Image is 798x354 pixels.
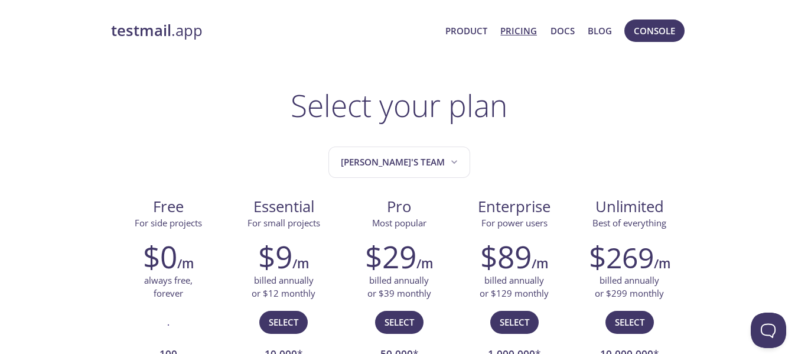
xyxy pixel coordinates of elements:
p: billed annually or $129 monthly [480,274,549,300]
span: For side projects [135,217,202,229]
a: Docs [551,23,575,38]
button: Select [605,311,654,333]
span: Select [615,314,644,330]
span: Free [120,197,217,217]
p: always free, forever [144,274,193,300]
span: Enterprise [466,197,562,217]
h2: $0 [143,239,177,274]
span: Select [500,314,529,330]
h2: $9 [258,239,292,274]
span: For power users [481,217,548,229]
p: billed annually or $299 monthly [595,274,664,300]
a: testmail.app [111,21,437,41]
a: Product [445,23,487,38]
span: Select [269,314,298,330]
h2: $29 [365,239,416,274]
h6: /m [416,254,433,274]
span: [PERSON_NAME]'s team [341,154,460,170]
h1: Select your plan [291,87,507,123]
span: For small projects [247,217,320,229]
span: Console [634,23,675,38]
span: Most popular [372,217,426,229]
h6: /m [654,254,670,274]
span: Select [385,314,414,330]
h2: $ [589,239,654,274]
button: Ian's team [328,147,470,178]
a: Blog [588,23,612,38]
h6: /m [532,254,548,274]
span: Best of everything [592,217,666,229]
span: Essential [236,197,332,217]
iframe: Help Scout Beacon - Open [751,313,786,348]
button: Select [375,311,424,333]
p: billed annually or $12 monthly [252,274,315,300]
h6: /m [292,254,309,274]
button: Select [259,311,308,333]
span: 269 [606,238,654,277]
strong: testmail [111,20,171,41]
span: Pro [351,197,447,217]
button: Console [624,20,685,42]
h2: $89 [480,239,532,274]
p: billed annually or $39 monthly [367,274,431,300]
h6: /m [177,254,194,274]
button: Select [490,311,539,333]
span: Unlimited [595,196,664,217]
a: Pricing [500,23,537,38]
